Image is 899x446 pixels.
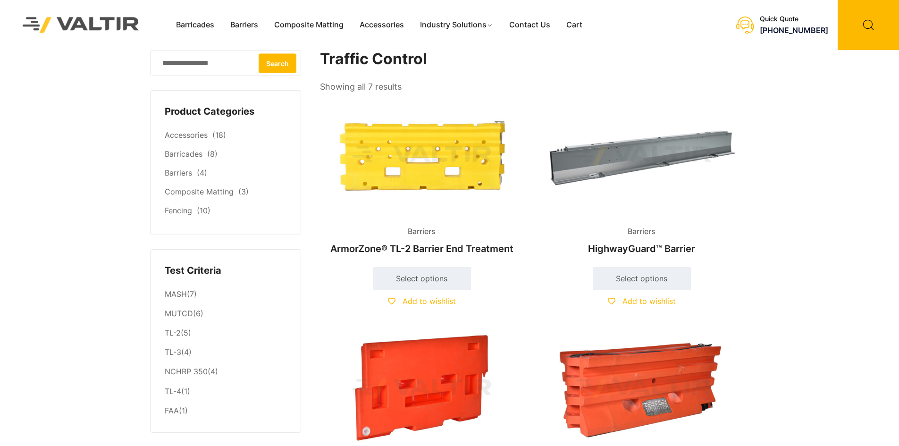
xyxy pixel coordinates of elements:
a: Select options for “ArmorZone® TL-2 Barrier End Treatment” [373,267,471,290]
span: Barriers [401,225,443,239]
h2: ArmorZone® TL-2 Barrier End Treatment [320,238,524,259]
a: Contact Us [501,18,558,32]
a: MASH [165,289,187,299]
a: MUTCD [165,309,193,318]
a: Industry Solutions [412,18,501,32]
h4: Product Categories [165,105,286,119]
h2: HighwayGuard™ Barrier [540,238,744,259]
img: Valtir Rentals [10,5,151,45]
a: Composite Matting [165,187,234,196]
span: (4) [197,168,207,177]
li: (1) [165,382,286,401]
h1: Traffic Control [320,50,745,68]
a: Add to wishlist [608,296,676,306]
a: Barriers [165,168,192,177]
a: Add to wishlist [388,296,456,306]
a: Barricades [165,149,202,159]
span: Add to wishlist [622,296,676,306]
a: BarriersArmorZone® TL-2 Barrier End Treatment [320,94,524,259]
span: (8) [207,149,218,159]
span: (18) [212,130,226,140]
a: Accessories [165,130,208,140]
button: Search [259,53,296,73]
span: Barriers [621,225,663,239]
a: TL-3 [165,347,181,357]
span: (10) [197,206,210,215]
li: (4) [165,343,286,362]
a: TL-4 [165,387,181,396]
a: Accessories [352,18,412,32]
li: (1) [165,401,286,418]
a: NCHRP 350 [165,367,208,376]
a: Cart [558,18,590,32]
a: Barriers [222,18,266,32]
span: Add to wishlist [403,296,456,306]
a: Select options for “HighwayGuard™ Barrier” [593,267,691,290]
p: Showing all 7 results [320,79,402,95]
li: (5) [165,324,286,343]
span: (3) [238,187,249,196]
li: (7) [165,285,286,304]
a: TL-2 [165,328,181,337]
div: Quick Quote [760,15,828,23]
a: BarriersHighwayGuard™ Barrier [540,94,744,259]
li: (4) [165,362,286,382]
a: Fencing [165,206,192,215]
a: Composite Matting [266,18,352,32]
a: [PHONE_NUMBER] [760,25,828,35]
a: Barricades [168,18,222,32]
h4: Test Criteria [165,264,286,278]
a: FAA [165,406,179,415]
li: (6) [165,304,286,324]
